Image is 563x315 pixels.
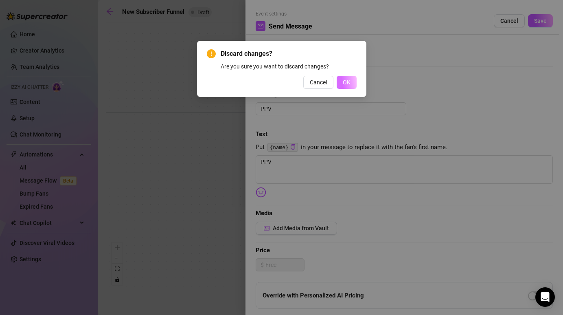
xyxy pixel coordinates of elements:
[337,76,357,89] button: OK
[221,62,357,71] div: Are you sure you want to discard changes?
[310,79,327,86] span: Cancel
[535,287,555,307] div: Open Intercom Messenger
[303,76,333,89] button: Cancel
[343,79,351,86] span: OK
[221,49,357,59] span: Discard changes?
[207,49,216,58] span: exclamation-circle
